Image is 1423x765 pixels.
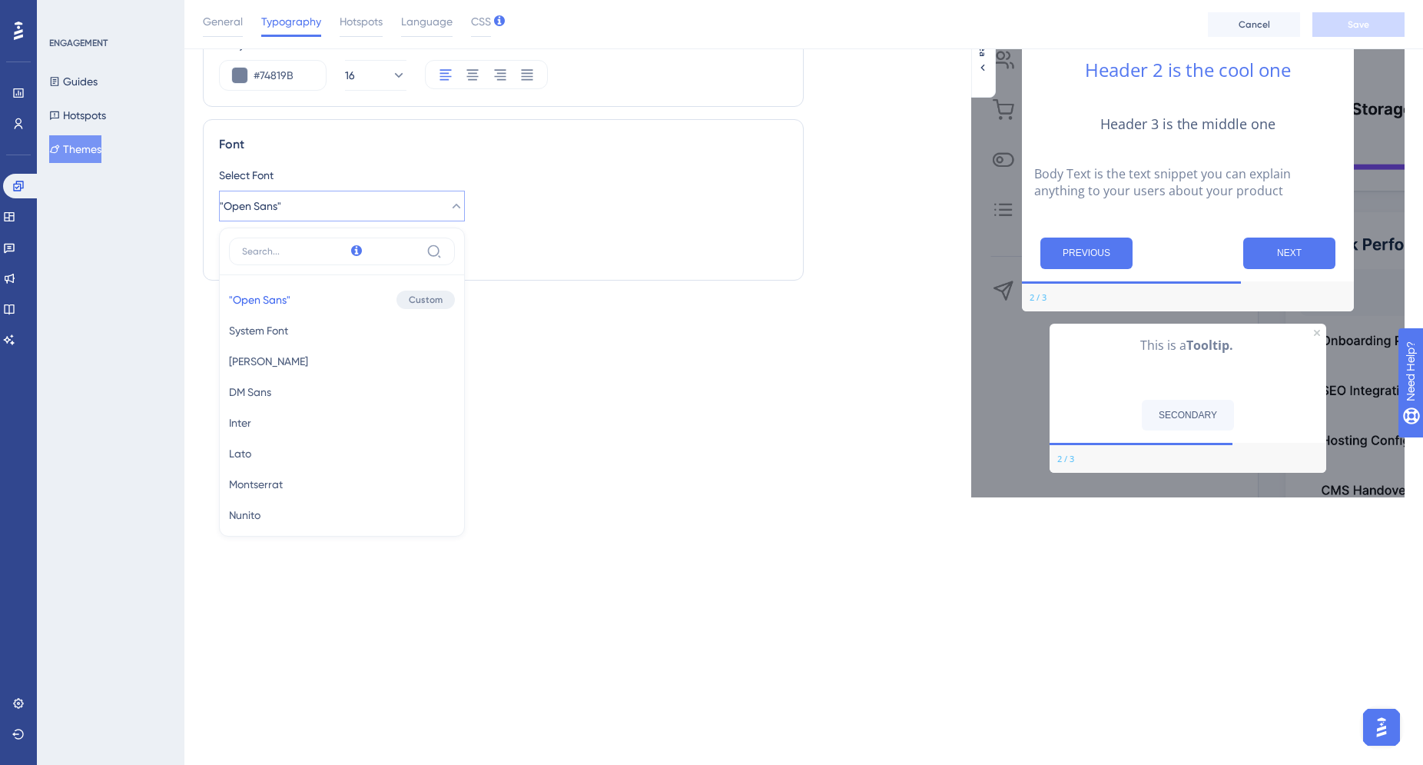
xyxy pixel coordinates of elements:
span: Cancel [1239,18,1270,31]
button: [PERSON_NAME] [229,346,455,377]
div: Footer [1050,445,1326,473]
p: Body Text is the text snippet you can explain anything to your users about your product [1034,165,1342,199]
span: Save [1348,18,1369,31]
h2: Header 2 is the cool one [1034,57,1342,82]
button: Themes [49,135,101,163]
button: SECONDARY [1142,400,1234,431]
div: Step 2 of 3 [1057,453,1074,465]
button: "Open Sans"Custom [229,284,455,315]
button: System Font [229,315,455,346]
button: DM Sans [229,377,455,407]
button: Nunito [229,500,455,531]
span: Montserrat [229,475,283,494]
button: Montserrat [229,469,455,500]
span: CSS [471,12,491,31]
span: Custom [409,294,443,306]
div: Footer [1022,284,1354,311]
span: Inter [229,414,251,432]
iframe: UserGuiding AI Assistant Launcher [1358,704,1405,750]
span: Lato [229,444,251,463]
div: Select Font [219,166,788,185]
button: Lato [229,438,455,469]
span: Language [401,12,453,31]
span: 16 [345,66,355,85]
input: Search... [242,245,420,258]
button: Hotspots [49,101,106,129]
p: This is a [1062,336,1314,356]
div: Font [219,135,788,154]
div: ENGAGEMENT [49,37,108,49]
button: Save [1312,12,1405,37]
button: Previous [1040,238,1133,269]
button: 16 [345,60,406,91]
button: "Open Sans" [219,191,465,221]
span: "Open Sans" [229,291,290,309]
span: "Open Sans" [220,197,281,215]
span: [PERSON_NAME] [229,352,308,371]
button: Guides [49,68,98,95]
span: General [203,12,243,31]
div: Step 2 of 3 [1030,291,1047,304]
div: Close Preview [1314,330,1320,336]
span: Hotspots [340,12,383,31]
span: Need Help? [36,4,96,22]
button: Next [1243,238,1335,269]
b: Tooltip. [1186,337,1233,354]
button: Cancel [1208,12,1300,37]
span: DM Sans [229,383,271,401]
h3: Header 3 is the middle one [1034,115,1342,133]
span: Nunito [229,506,260,524]
button: Inter [229,407,455,438]
span: Typography [261,12,321,31]
span: System Font [229,321,288,340]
